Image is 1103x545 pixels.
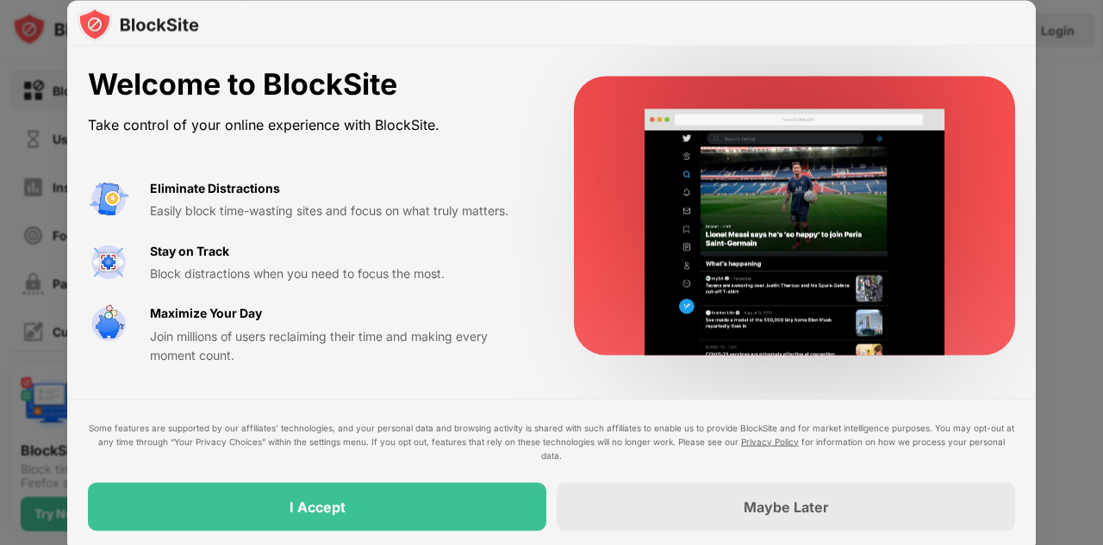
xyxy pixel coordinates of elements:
[150,201,533,220] div: Easily block time-wasting sites and focus on what truly matters.
[88,241,129,282] img: value-focus.svg
[150,326,533,365] div: Join millions of users reclaiming their time and making every moment count.
[150,178,280,197] div: Eliminate Distractions
[88,112,533,137] div: Take control of your online experience with BlockSite.
[88,420,1015,461] div: Some features are supported by our affiliates’ technologies, and your personal data and browsing ...
[88,178,129,220] img: value-avoid-distractions.svg
[290,498,346,515] div: I Accept
[150,241,229,260] div: Stay on Track
[88,67,533,102] div: Welcome to BlockSite
[150,304,262,323] div: Maximize Your Day
[150,263,533,282] div: Block distractions when you need to focus the most.
[88,304,129,345] img: value-safe-time.svg
[741,436,799,446] a: Privacy Policy
[78,7,199,41] img: logo-blocksite.svg
[744,498,829,515] div: Maybe Later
